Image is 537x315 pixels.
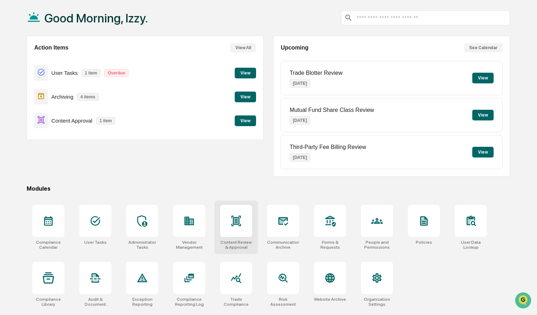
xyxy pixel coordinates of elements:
p: Mutual Fund Share Class Review [289,107,374,113]
div: 🖐️ [7,91,13,96]
div: Communications Archive [267,240,299,250]
p: [DATE] [289,79,310,88]
div: Vendor Management [173,240,205,250]
p: 1 item [81,69,101,77]
button: View [472,147,494,157]
a: 🗄️Attestations [49,87,91,100]
span: Data Lookup [14,103,45,110]
div: Compliance Reporting Log [173,297,205,307]
p: [DATE] [289,116,310,125]
button: Start new chat [121,57,129,65]
a: 🖐️Preclearance [4,87,49,100]
p: Overdue [104,69,129,77]
p: [DATE] [289,153,310,162]
div: Audit & Document Logs [79,297,111,307]
div: Risk Assessment [267,297,299,307]
iframe: Open customer support [514,291,533,311]
img: 1746055101610-c473b297-6a78-478c-a979-82029cc54cd1 [7,55,20,67]
h1: Good Morning, Izzy. [44,11,148,25]
div: User Tasks [84,240,107,245]
div: Administrator Tasks [126,240,158,250]
div: People and Permissions [361,240,393,250]
div: Policies [416,240,432,245]
div: Content Review & Approval [220,240,252,250]
p: 1 item [96,117,116,125]
a: View [235,93,256,100]
a: View [235,117,256,124]
button: View All [230,43,256,52]
div: Compliance Library [32,297,64,307]
button: See Calendar [464,43,503,52]
a: 🔎Data Lookup [4,100,48,113]
div: Organization Settings [361,297,393,307]
div: User Data Lookup [455,240,487,250]
div: Modules [27,185,510,192]
div: Exception Reporting [126,297,158,307]
button: View [235,68,256,78]
div: 🔎 [7,104,13,110]
p: 4 items [77,93,99,101]
h2: Upcoming [281,45,308,51]
span: Pylon [71,121,86,126]
div: Forms & Requests [314,240,346,250]
a: View [235,69,256,76]
div: Trade Compliance [220,297,252,307]
p: Content Approval [52,118,92,124]
h2: Action Items [34,45,68,51]
p: How can we help? [7,15,129,26]
a: Powered byPylon [50,120,86,126]
button: View [235,115,256,126]
button: View [472,110,494,120]
button: View [472,73,494,83]
div: Website Archive [314,297,346,302]
p: Archiving [52,94,74,100]
button: View [235,92,256,102]
div: 🗄️ [52,91,57,96]
span: Preclearance [14,90,46,97]
div: We're available if you need us! [24,62,90,67]
p: Third-Party Fee Billing Review [289,144,366,150]
div: Compliance Calendar [32,240,64,250]
p: User Tasks [52,70,78,76]
p: Trade Blotter Review [289,70,342,76]
div: Start new chat [24,55,117,62]
span: Attestations [59,90,88,97]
